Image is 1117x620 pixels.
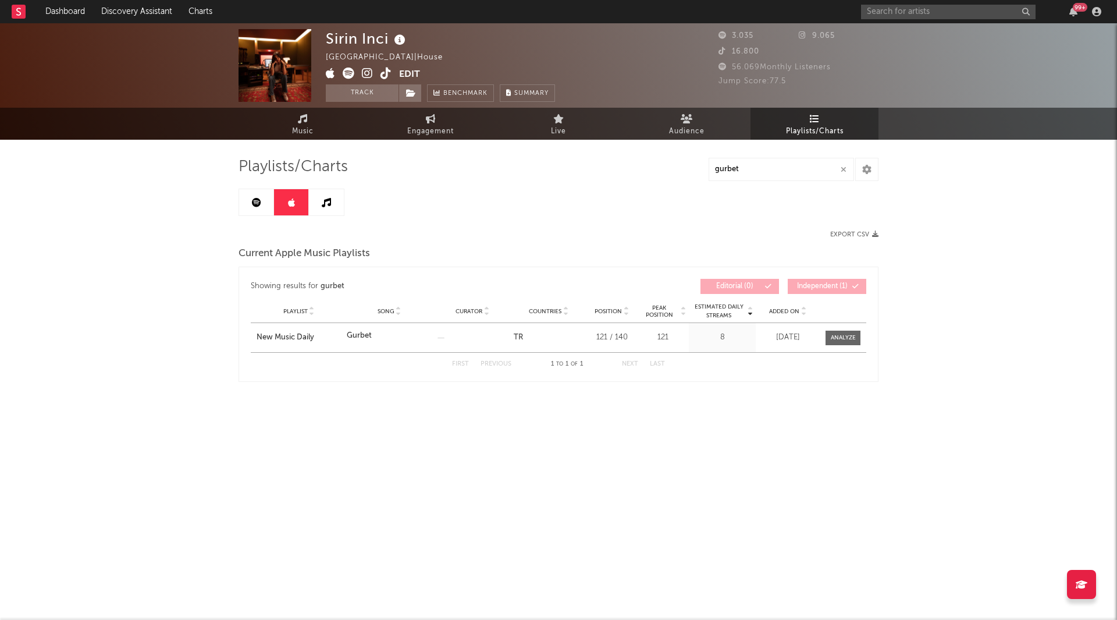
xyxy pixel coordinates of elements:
button: Previous [481,361,511,367]
span: Peak Position [639,304,679,318]
span: Jump Score: 77.5 [718,77,786,85]
a: New Music Daily [257,332,341,343]
div: 8 [692,332,753,343]
span: Added On [769,308,799,315]
span: Playlists/Charts [786,125,844,139]
span: 3.035 [718,32,753,40]
span: Playlist [283,308,308,315]
div: 121 / 140 [590,332,634,343]
button: Track [326,84,399,102]
button: Summary [500,84,555,102]
span: to [556,362,563,367]
button: Next [622,361,638,367]
span: Live [551,125,566,139]
button: Independent(1) [788,279,866,294]
span: 56.069 Monthly Listeners [718,63,831,71]
span: Current Apple Music Playlists [239,247,370,261]
div: 1 1 1 [535,357,599,371]
a: TR [514,334,523,341]
span: Countries [529,308,561,315]
div: Sirin Inci [326,29,408,48]
span: Estimated Daily Streams [692,303,746,320]
button: Last [650,361,665,367]
a: Engagement [367,108,495,140]
span: Independent ( 1 ) [795,283,849,290]
button: Editorial(0) [700,279,779,294]
span: Summary [514,90,549,97]
a: Audience [622,108,750,140]
button: 99+ [1069,7,1077,16]
span: Engagement [407,125,454,139]
button: Edit [399,68,420,82]
div: Showing results for [251,279,558,294]
div: 121 [639,332,686,343]
div: Gurbet [347,330,372,342]
a: Music [239,108,367,140]
div: [GEOGRAPHIC_DATA] | House [326,51,456,65]
div: gurbet [321,279,344,293]
span: Position [595,308,622,315]
span: 16.800 [718,48,759,55]
a: Benchmark [427,84,494,102]
div: 99 + [1073,3,1087,12]
div: [DATE] [759,332,817,343]
button: Export CSV [830,231,878,238]
span: of [571,362,578,367]
a: Live [495,108,622,140]
span: Song [378,308,394,315]
span: Benchmark [443,87,488,101]
input: Search Playlists/Charts [709,158,854,181]
span: Curator [456,308,482,315]
input: Search for artists [861,5,1036,19]
span: 9.065 [799,32,835,40]
a: Playlists/Charts [750,108,878,140]
span: Music [292,125,314,139]
span: Playlists/Charts [239,160,348,174]
span: Editorial ( 0 ) [708,283,762,290]
button: First [452,361,469,367]
span: Audience [669,125,705,139]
